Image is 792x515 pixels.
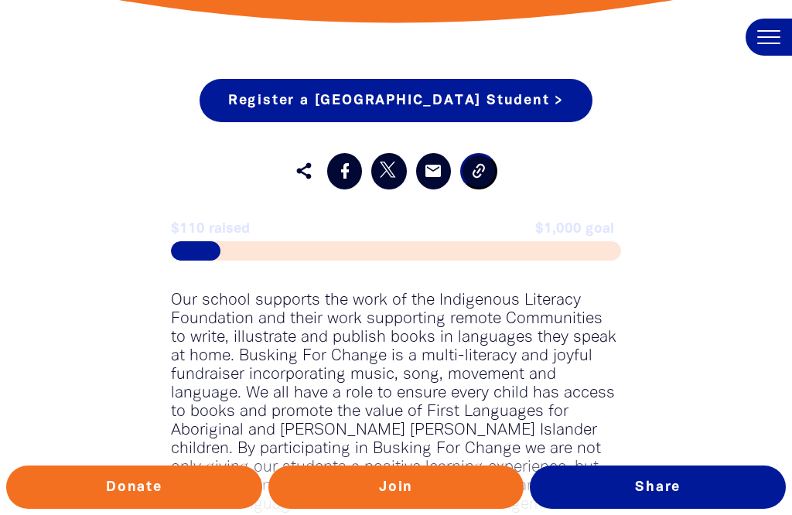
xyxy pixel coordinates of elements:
[424,162,442,180] i: email
[200,79,592,122] a: Register a [GEOGRAPHIC_DATA] Student >
[530,466,786,509] button: Share
[460,153,497,190] button: Copy Link
[6,466,262,509] button: Donate
[389,220,614,239] span: $1,000 goal
[171,220,396,239] span: $110 raised
[416,153,451,190] a: email
[268,466,524,509] a: Join
[371,153,406,190] a: Post
[327,153,362,190] a: Share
